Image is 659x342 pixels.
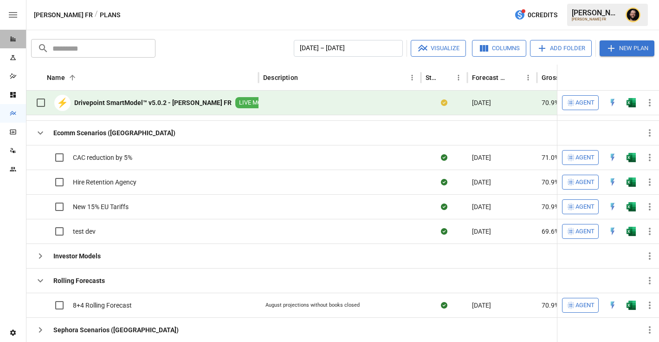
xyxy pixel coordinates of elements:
div: [DATE] [467,145,537,170]
b: Sephora Scenarios ([GEOGRAPHIC_DATA]) [53,325,179,335]
img: quick-edit-flash.b8aec18c.svg [608,301,617,310]
span: 8+4 Rolling Forecast [73,301,132,310]
div: / [95,9,98,21]
div: Sync complete [441,227,447,236]
img: quick-edit-flash.b8aec18c.svg [608,178,617,187]
div: Open in Quick Edit [608,202,617,211]
div: [PERSON_NAME] FR [572,17,620,21]
div: [DATE] [467,91,537,115]
div: Open in Quick Edit [608,178,617,187]
button: Sort [439,71,452,84]
span: Agent [575,177,594,188]
img: excel-icon.76473adf.svg [627,98,636,107]
button: Agent [562,150,599,165]
div: Open in Excel [627,178,636,187]
div: Name [47,74,65,81]
img: excel-icon.76473adf.svg [627,178,636,187]
button: Sort [509,71,522,84]
button: Sort [646,71,659,84]
div: August projections without books closed [265,302,360,309]
div: Description [263,74,298,81]
button: Sort [66,71,79,84]
span: Agent [575,226,594,237]
b: Investor Models [53,251,101,261]
button: Ciaran Nugent [620,2,646,28]
div: Open in Excel [627,98,636,107]
div: Open in Excel [627,227,636,236]
button: Sort [299,71,312,84]
button: Description column menu [406,71,419,84]
span: 69.6% [542,227,559,236]
button: Agent [562,224,599,239]
button: Agent [562,298,599,313]
span: 71.0% [542,153,559,162]
span: 70.9% [542,301,559,310]
div: [DATE] [467,219,537,243]
b: Rolling Forecasts [53,276,105,285]
span: 70.9% [542,202,559,211]
button: [DATE] – [DATE] [294,40,403,57]
img: excel-icon.76473adf.svg [627,301,636,310]
img: quick-edit-flash.b8aec18c.svg [608,202,617,211]
div: Sync complete [441,178,447,187]
button: New Plan [600,40,654,56]
span: 0 Credits [528,9,557,21]
span: Agent [575,202,594,212]
div: Open in Quick Edit [608,227,617,236]
img: excel-icon.76473adf.svg [627,153,636,162]
button: Columns [472,40,526,57]
button: Visualize [411,40,466,57]
b: Ecomm Scenarios ([GEOGRAPHIC_DATA]) [53,128,175,138]
div: Sync complete [441,153,447,162]
span: New 15% EU Tariffs [73,202,129,211]
div: Open in Quick Edit [608,301,617,310]
span: CAC reduction by 5% [73,153,132,162]
img: excel-icon.76473adf.svg [627,227,636,236]
button: Status column menu [452,71,465,84]
span: Agent [575,300,594,311]
span: Hire Retention Agency [73,178,136,187]
div: [DATE] [467,293,537,317]
div: Open in Excel [627,301,636,310]
span: LIVE MODEL [235,99,276,107]
button: [PERSON_NAME] FR [34,9,93,21]
img: quick-edit-flash.b8aec18c.svg [608,98,617,107]
div: Open in Quick Edit [608,153,617,162]
div: Sync complete [441,301,447,310]
span: test dev [73,227,96,236]
img: quick-edit-flash.b8aec18c.svg [608,227,617,236]
div: Sync complete [441,202,447,211]
div: Gross Margin [542,74,568,81]
b: Drivepoint SmartModel™ v5.0.2 - [PERSON_NAME] FR [74,98,232,107]
span: 70.9% [542,98,559,107]
span: Agent [575,152,594,163]
button: Agent [562,95,599,110]
button: Forecast start column menu [522,71,535,84]
div: ⚡ [54,95,71,111]
div: Forecast start [472,74,508,81]
div: [DATE] [467,194,537,219]
button: 0Credits [510,7,561,24]
div: Your plan has changes in Excel that are not reflected in the Drivepoint Data Warehouse, select "S... [441,98,447,107]
div: Open in Excel [627,153,636,162]
button: Agent [562,199,599,214]
button: Agent [562,175,599,190]
div: Open in Quick Edit [608,98,617,107]
button: Add Folder [530,40,592,57]
img: excel-icon.76473adf.svg [627,202,636,211]
div: [PERSON_NAME] [572,8,620,17]
span: 70.9% [542,178,559,187]
span: Agent [575,98,594,108]
div: [DATE] [467,170,537,194]
img: Ciaran Nugent [626,7,640,22]
div: Status [426,74,438,81]
img: quick-edit-flash.b8aec18c.svg [608,153,617,162]
div: Open in Excel [627,202,636,211]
